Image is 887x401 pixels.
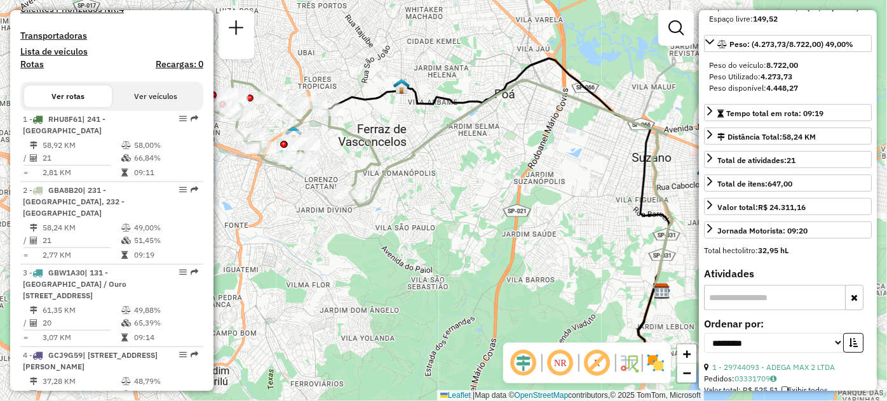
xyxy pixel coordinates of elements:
[133,375,198,388] td: 48,79%
[23,317,29,329] td: /
[704,385,872,396] div: Valor total: R$ 525,51
[112,86,200,107] button: Ver veículos
[42,139,121,152] td: 58,92 KM
[121,251,128,259] i: Tempo total em rota
[133,317,198,329] td: 65,39%
[30,224,37,232] i: Distância Total
[729,39,853,49] span: Peso: (4.273,73/8.722,00) 49,00%
[758,202,806,212] strong: R$ 24.311,16
[42,331,121,344] td: 3,07 KM
[20,30,203,41] h4: Transportadoras
[20,46,203,57] h4: Lista de veículos
[677,345,696,364] a: Zoom in
[23,268,126,300] span: | 131 - [GEOGRAPHIC_DATA] / Ouro [STREET_ADDRESS]
[30,237,37,244] i: Total de Atividades
[42,304,121,317] td: 61,35 KM
[30,378,37,385] i: Distância Total
[717,225,808,237] div: Jornada Motorista: 09:20
[717,202,806,213] div: Valor total:
[712,362,835,372] a: 1 - 29744093 - ADEGA MAX 2 LTDA
[48,185,83,195] span: GBA8B20
[545,348,576,378] span: Ocultar NR
[766,83,798,93] strong: 4.448,27
[735,374,776,383] a: 03331709
[23,350,158,371] span: | [STREET_ADDRESS][PERSON_NAME]
[515,391,569,400] a: OpenStreetMap
[191,268,198,276] em: Rota exportada
[437,390,704,401] div: Map data © contributors,© 2025 TomTom, Microsoft
[121,390,131,398] i: % de utilização da cubagem
[704,104,872,121] a: Tempo total em rota: 09:19
[133,388,198,400] td: 61,47%
[191,186,198,194] em: Rota exportada
[23,114,105,135] span: 1 -
[48,114,82,124] span: RHU8F61
[646,353,666,373] img: Exibir/Ocultar setores
[224,15,249,44] a: Nova sessão e pesquisa
[42,234,121,247] td: 21
[473,391,475,400] span: |
[285,126,302,142] img: DS Teste
[191,351,198,358] em: Rota exportada
[704,373,872,385] div: Pedidos:
[704,221,872,239] a: Jornada Motorista: 09:20
[704,245,872,256] div: Total hectolitro:
[508,348,539,378] span: Ocultar deslocamento
[697,166,714,182] img: 630 UDC Light WCL Jardim Santa Helena
[709,60,798,70] span: Peso do veículo:
[48,350,83,360] span: GCJ9G59
[133,166,198,179] td: 09:11
[758,246,789,255] strong: 32,95 hL
[133,249,198,261] td: 09:19
[191,115,198,122] em: Rota exportada
[42,221,121,234] td: 58,24 KM
[704,268,872,280] h4: Atividades
[770,375,776,383] i: Observações
[121,224,131,232] i: % de utilização do peso
[30,154,37,162] i: Total de Atividades
[683,346,691,362] span: +
[30,390,37,398] i: Total de Atividades
[717,178,792,190] div: Total de itens:
[121,306,131,314] i: % de utilização do peso
[23,185,125,218] span: 2 -
[121,154,131,162] i: % de utilização da cubagem
[23,268,126,300] span: 3 -
[30,306,37,314] i: Distância Total
[23,152,29,164] td: /
[20,59,44,70] a: Rotas
[683,365,691,381] span: −
[133,139,198,152] td: 58,00%
[677,364,696,383] a: Zoom out
[761,72,792,81] strong: 4.273,73
[20,4,203,15] h4: Clientes Priorizados NR:
[133,331,198,344] td: 09:14
[179,268,187,276] em: Opções
[23,388,29,400] td: /
[704,128,872,145] a: Distância Total:58,24 KM
[179,115,187,122] em: Opções
[582,348,613,378] span: Exibir rótulo
[133,152,198,164] td: 66,84%
[30,141,37,149] i: Distância Total
[23,166,29,179] td: =
[121,237,131,244] i: % de utilização da cubagem
[23,234,29,247] td: /
[619,353,639,373] img: Fluxo de ruas
[23,249,29,261] td: =
[121,334,128,341] i: Tempo total em rota
[133,234,198,247] td: 51,45%
[42,152,121,164] td: 21
[782,132,816,141] span: 58,24 KM
[726,108,823,118] span: Tempo total em rota: 09:19
[121,169,128,176] i: Tempo total em rota
[787,155,796,165] strong: 21
[121,141,131,149] i: % de utilização do peso
[704,35,872,52] a: Peso: (4.273,73/8.722,00) 49,00%
[843,333,863,353] button: Ordem crescente
[709,13,867,25] div: Espaço livre:
[156,59,203,70] h4: Recargas: 0
[782,385,828,395] span: Exibir todos
[42,249,121,261] td: 2,77 KM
